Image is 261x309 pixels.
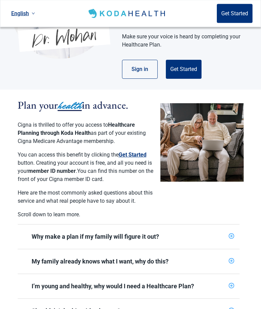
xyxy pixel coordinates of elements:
[28,168,76,175] strong: member ID number
[18,98,58,112] span: Plan your
[119,151,146,159] button: Get Started
[18,211,154,219] p: Scroll down to learn more.
[32,258,226,266] div: My family already knows what I want, why do this?
[217,4,253,23] button: Get Started
[229,234,234,239] span: plus-circle
[122,33,254,49] p: Make sure your voice is heard by completing your Healthcare Plan.
[18,151,154,184] p: You can access this benefit by clicking the button. Creating your account is free, and all you ne...
[87,8,168,19] img: Koda Health
[18,225,240,249] div: Why make a plan if my family will figure it out?
[8,8,38,19] a: Current language: English
[160,104,244,182] img: Couple planning their healthcare together
[18,250,240,274] div: My family already knows what I want, why do this?
[166,60,202,79] button: Get Started
[82,98,128,112] span: in advance.
[58,98,82,113] span: health
[32,12,35,15] span: down
[32,283,226,291] div: I’m young and healthy, why would I need a Healthcare Plan?
[229,283,234,289] span: plus-circle
[229,258,234,264] span: plus-circle
[18,122,108,128] span: Cigna is thrilled to offer you access to
[32,233,226,241] div: Why make a plan if my family will figure it out?
[18,189,154,205] p: Here are the most commonly asked questions about this service and what real people have to say ab...
[122,60,158,79] button: Sign in
[18,274,240,299] div: I’m young and healthy, why would I need a Healthcare Plan?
